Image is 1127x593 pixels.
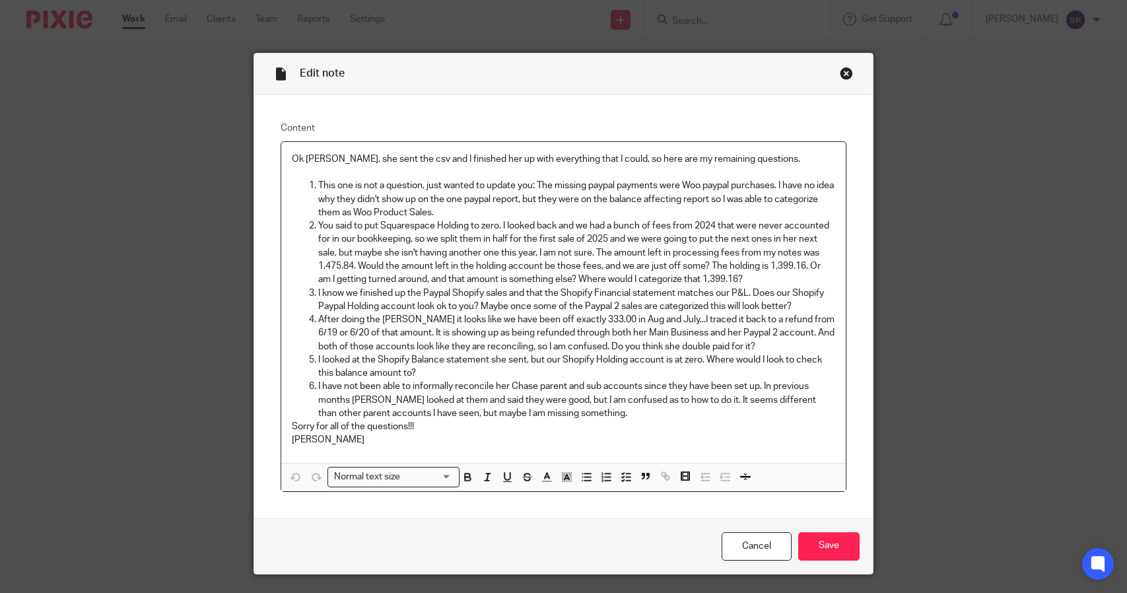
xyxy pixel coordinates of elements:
[798,532,860,561] input: Save
[327,467,460,487] div: Search for option
[300,68,345,79] span: Edit note
[281,122,846,135] label: Content
[318,287,835,314] p: I know we finished up the Paypal Shopify sales and that the Shopify Financial statement matches o...
[722,532,792,561] a: Cancel
[840,67,853,80] div: Close this dialog window
[318,179,835,219] p: This one is not a question, just wanted to update you: The missing paypal payments were Woo paypa...
[318,380,835,420] p: I have not been able to informally reconcile her Chase parent and sub accounts since they have be...
[292,433,835,446] p: [PERSON_NAME]
[292,420,835,433] p: Sorry for all of the questions!!!
[404,470,452,484] input: Search for option
[318,219,835,286] p: You said to put Squarespace Holding to zero. I looked back and we had a bunch of fees from 2024 t...
[292,153,835,166] p: Ok [PERSON_NAME], she sent the csv and I finished her up with everything that I could, so here ar...
[331,470,403,484] span: Normal text size
[318,353,835,380] p: I looked at the Shopify Balance statement she sent, but our Shopify Holding account is at zero. W...
[318,313,835,353] p: After doing the [PERSON_NAME] it looks like we have been off exactly 333.00 in Aug and July...I t...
